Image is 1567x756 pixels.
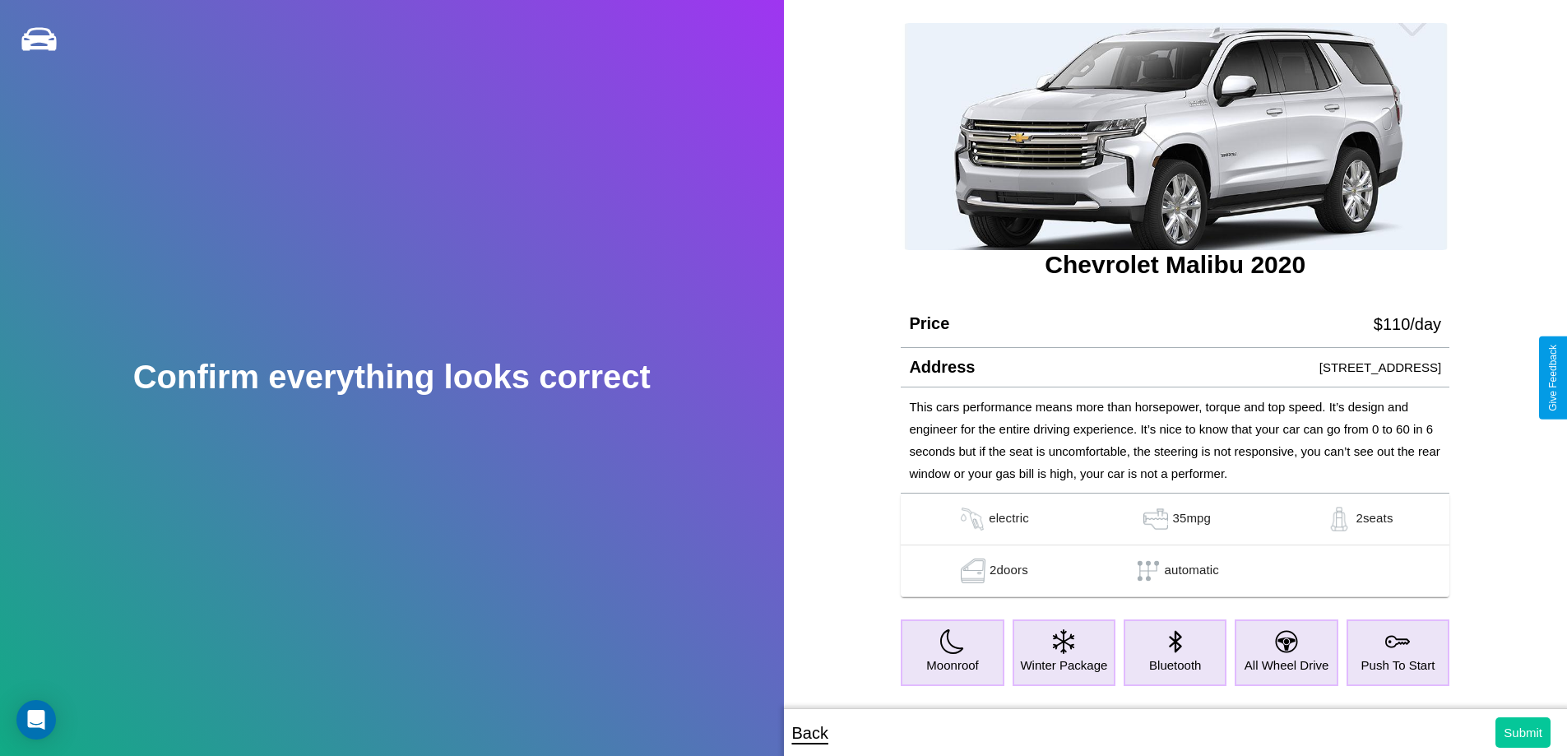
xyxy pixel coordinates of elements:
[909,358,975,377] h4: Address
[1172,507,1211,531] p: 35 mpg
[909,314,949,333] h4: Price
[1361,654,1435,676] p: Push To Start
[1319,356,1441,378] p: [STREET_ADDRESS]
[956,507,989,531] img: gas
[957,559,990,583] img: gas
[901,251,1449,279] h3: Chevrolet Malibu 2020
[989,507,1029,531] p: electric
[909,396,1441,485] p: This cars performance means more than horsepower, torque and top speed. It’s design and engineer ...
[1020,654,1107,676] p: Winter Package
[133,359,651,396] h2: Confirm everything looks correct
[1323,507,1356,531] img: gas
[1356,507,1393,531] p: 2 seats
[990,559,1028,583] p: 2 doors
[1547,345,1559,411] div: Give Feedback
[1149,654,1201,676] p: Bluetooth
[1495,717,1551,748] button: Submit
[926,654,978,676] p: Moonroof
[901,494,1449,597] table: simple table
[1165,559,1219,583] p: automatic
[1374,309,1441,339] p: $ 110 /day
[1245,654,1329,676] p: All Wheel Drive
[1139,507,1172,531] img: gas
[16,700,56,740] div: Open Intercom Messenger
[792,718,828,748] p: Back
